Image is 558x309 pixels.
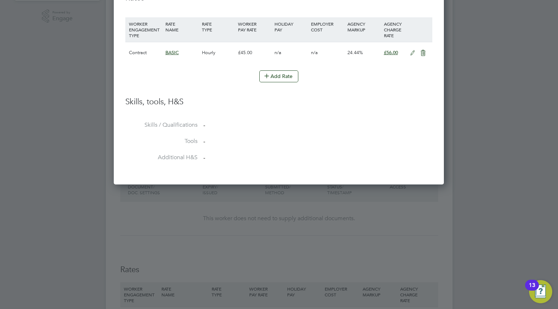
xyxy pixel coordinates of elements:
[200,17,237,36] div: RATE TYPE
[203,138,205,145] span: -
[273,17,309,36] div: HOLIDAY PAY
[236,17,273,36] div: WORKER PAY RATE
[382,17,406,42] div: AGENCY CHARGE RATE
[203,122,205,129] span: -
[346,17,382,36] div: AGENCY MARKUP
[203,154,205,161] span: -
[125,97,432,107] h3: Skills, tools, H&S
[311,49,318,56] span: n/a
[529,280,552,303] button: Open Resource Center, 13 new notifications
[200,42,237,63] div: Hourly
[529,285,535,295] div: 13
[274,49,281,56] span: n/a
[164,17,200,36] div: RATE NAME
[236,42,273,63] div: £45.00
[165,49,179,56] span: BASIC
[259,70,298,82] button: Add Rate
[127,17,164,42] div: WORKER ENGAGEMENT TYPE
[384,49,398,56] span: £56.00
[127,42,164,63] div: Contract
[125,138,198,145] label: Tools
[309,17,346,36] div: EMPLOYER COST
[347,49,363,56] span: 24.44%
[125,121,198,129] label: Skills / Qualifications
[125,154,198,161] label: Additional H&S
